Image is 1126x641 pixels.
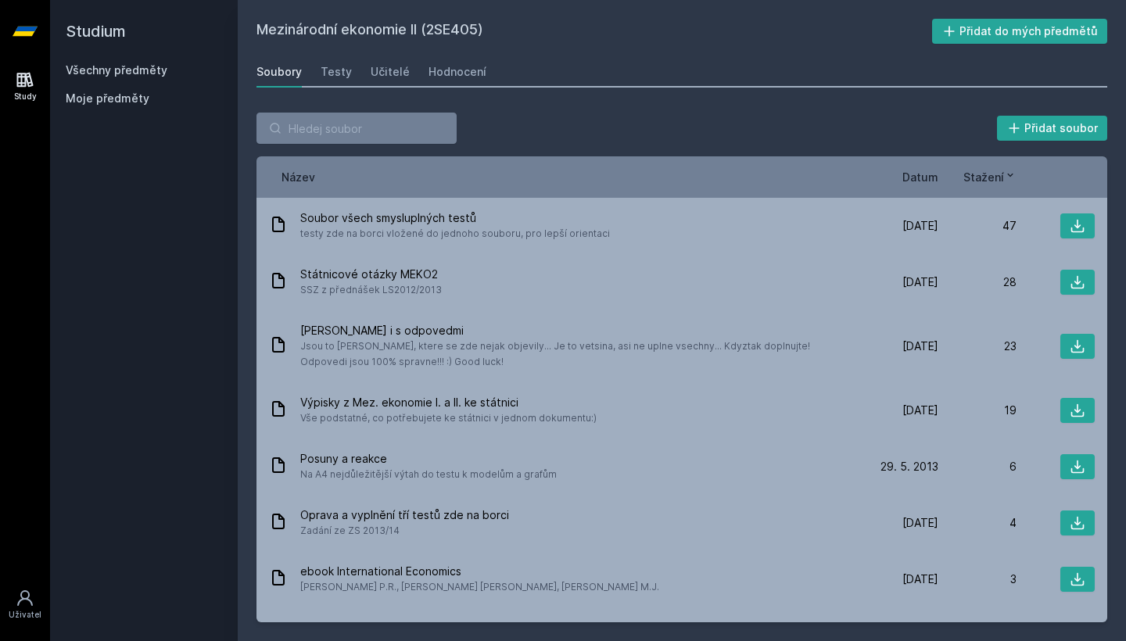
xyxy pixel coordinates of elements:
span: SSZ z přednášek LS2012/2013 [300,282,442,298]
div: Study [14,91,37,102]
span: Státnicové otázky MEKO2 [300,267,442,282]
span: Vše podstatné, co potřebujete ke státnici v jednom dokumentu:) [300,410,597,426]
span: Moje předměty [66,91,149,106]
span: [DATE] [902,274,938,290]
div: Soubory [256,64,302,80]
div: 4 [938,515,1017,531]
span: Zadání ze ZS 2013/14 [300,523,509,539]
button: Stažení [963,169,1017,185]
div: 47 [938,218,1017,234]
a: Hodnocení [429,56,486,88]
button: Název [281,169,315,185]
span: 29. 5. 2013 [880,459,938,474]
div: 19 [938,403,1017,418]
div: 6 [938,459,1017,474]
div: Testy [321,64,352,80]
button: Přidat do mých předmětů [932,19,1108,44]
div: 23 [938,338,1017,354]
span: Obecné otázky [300,620,774,636]
span: Posuny a reakce [300,451,557,467]
div: 3 [938,571,1017,587]
button: Datum [902,169,938,185]
a: Soubory [256,56,302,88]
span: [PERSON_NAME] P.R., [PERSON_NAME] [PERSON_NAME], [PERSON_NAME] M.J. [300,579,659,595]
span: [DATE] [902,218,938,234]
span: testy zde na borci vložené do jednoho souboru, pro lepší orientaci [300,226,610,242]
span: Stažení [963,169,1004,185]
span: Výpisky z Mez. ekonomie I. a II. ke státnici [300,395,597,410]
div: Učitelé [371,64,410,80]
a: Testy [321,56,352,88]
span: [PERSON_NAME] i s odpovedmi [300,323,854,338]
a: Study [3,63,47,110]
span: ebook International Economics [300,564,659,579]
a: Všechny předměty [66,63,167,77]
span: Jsou to [PERSON_NAME], ktere se zde nejak objevily... Je to vetsina, asi ne uplne vsechny... Kdyz... [300,338,854,370]
div: Uživatel [9,609,41,621]
span: [DATE] [902,571,938,587]
span: [DATE] [902,515,938,531]
a: Uživatel [3,581,47,628]
span: Oprava a vyplnění tří testů zde na borci [300,507,509,523]
button: Přidat soubor [997,116,1108,141]
input: Hledej soubor [256,113,457,144]
div: 28 [938,274,1017,290]
span: [DATE] [902,403,938,418]
span: Soubor všech smysluplných testů [300,210,610,226]
span: Na A4 nejdůležitější výtah do testu k modelům a grafům [300,467,557,482]
h2: Mezinárodní ekonomie II (2SE405) [256,19,932,44]
span: [DATE] [902,338,938,354]
div: Hodnocení [429,64,486,80]
a: Učitelé [371,56,410,88]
